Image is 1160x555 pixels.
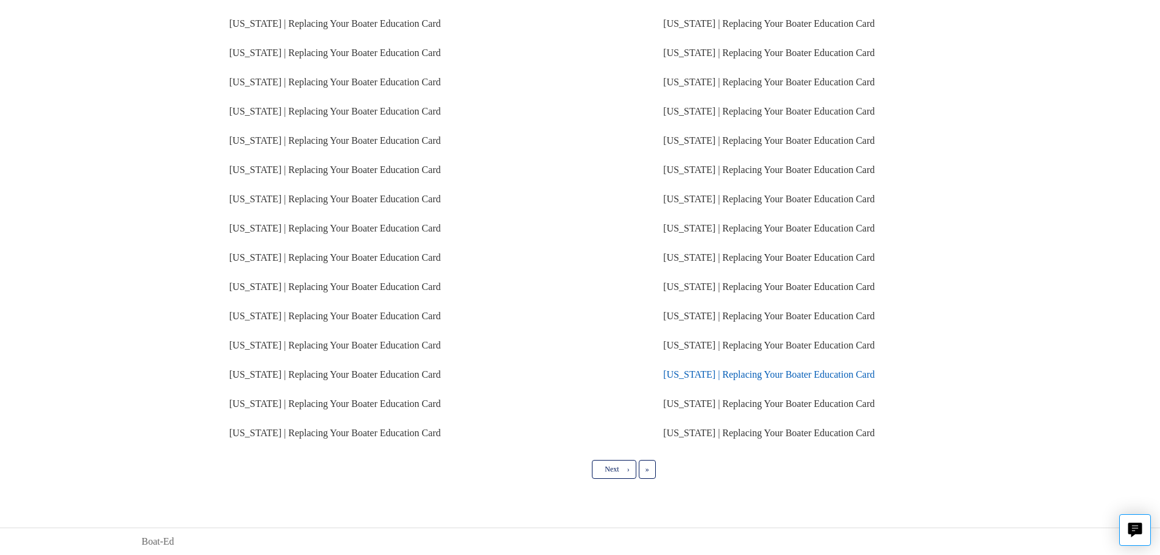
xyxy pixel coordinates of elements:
a: [US_STATE] | Replacing Your Boater Education Card [230,106,441,116]
a: [US_STATE] | Replacing Your Boater Education Card [663,48,874,58]
button: Live chat [1119,514,1151,546]
a: [US_STATE] | Replacing Your Boater Education Card [230,223,441,233]
a: [US_STATE] | Replacing Your Boater Education Card [663,428,874,438]
a: [US_STATE] | Replacing Your Boater Education Card [230,18,441,29]
a: [US_STATE] | Replacing Your Boater Education Card [663,77,874,87]
a: [US_STATE] | Replacing Your Boater Education Card [663,18,874,29]
a: [US_STATE] | Replacing Your Boater Education Card [230,194,441,204]
a: [US_STATE] | Replacing Your Boater Education Card [663,340,874,350]
a: [US_STATE] | Replacing Your Boater Education Card [663,281,874,292]
a: [US_STATE] | Replacing Your Boater Education Card [663,164,874,175]
a: Next [592,460,636,478]
a: [US_STATE] | Replacing Your Boater Education Card [230,340,441,350]
a: [US_STATE] | Replacing Your Boater Education Card [663,398,874,409]
a: Boat-Ed [142,534,174,549]
a: [US_STATE] | Replacing Your Boater Education Card [230,164,441,175]
a: [US_STATE] | Replacing Your Boater Education Card [663,106,874,116]
a: [US_STATE] | Replacing Your Boater Education Card [230,311,441,321]
span: » [645,465,649,473]
a: [US_STATE] | Replacing Your Boater Education Card [230,135,441,146]
a: [US_STATE] | Replacing Your Boater Education Card [663,252,874,263]
a: [US_STATE] | Replacing Your Boater Education Card [663,194,874,204]
a: [US_STATE] | Replacing Your Boater Education Card [663,369,874,380]
a: [US_STATE] | Replacing Your Boater Education Card [230,398,441,409]
a: [US_STATE] | Replacing Your Boater Education Card [230,428,441,438]
a: [US_STATE] | Replacing Your Boater Education Card [230,252,441,263]
a: [US_STATE] | Replacing Your Boater Education Card [230,77,441,87]
span: Next [605,465,619,473]
a: [US_STATE] | Replacing Your Boater Education Card [230,281,441,292]
a: [US_STATE] | Replacing Your Boater Education Card [230,48,441,58]
a: [US_STATE] | Replacing Your Boater Education Card [663,135,874,146]
a: [US_STATE] | Replacing Your Boater Education Card [663,223,874,233]
a: [US_STATE] | Replacing Your Boater Education Card [663,311,874,321]
a: [US_STATE] | Replacing Your Boater Education Card [230,369,441,380]
span: › [627,465,630,473]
